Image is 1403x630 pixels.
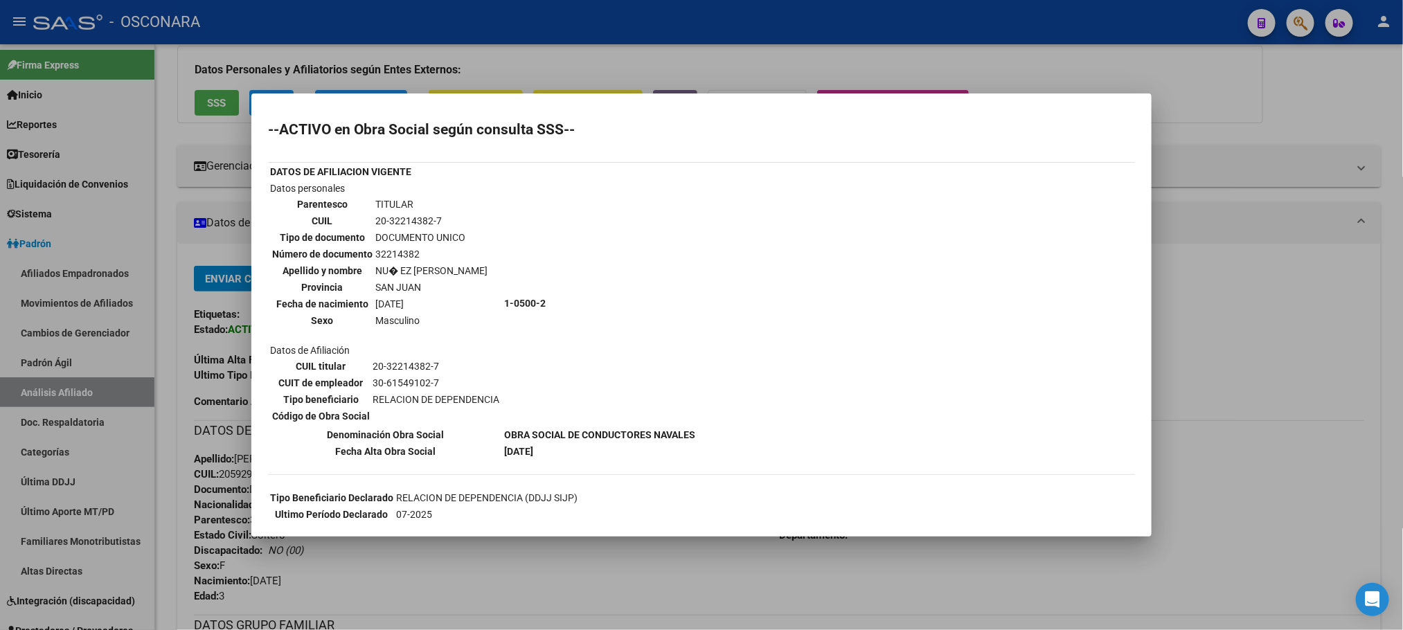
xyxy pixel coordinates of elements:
b: DATOS DE AFILIACION VIGENTE [270,166,411,177]
td: Datos personales Datos de Afiliación [269,181,502,426]
th: Apellido y nombre [271,263,373,278]
td: 20-32214382-7 [372,359,500,374]
td: Masculino [375,313,488,328]
td: [DATE] [375,296,488,312]
h2: --ACTIVO en Obra Social según consulta SSS-- [268,123,1135,136]
b: [DATE] [504,446,533,457]
th: Ultimo Período Declarado [269,507,394,522]
th: CUIT de empleador [271,375,370,390]
td: 07-2025 [395,507,621,522]
td: RELACION DE DEPENDENCIA (DDJJ SIJP) [395,490,621,505]
td: RELACION DE DEPENDENCIA [372,392,500,407]
td: 32214382 [375,246,488,262]
th: Sexo [271,313,373,328]
th: Número de documento [271,246,373,262]
th: Denominación Obra Social [269,427,502,442]
td: NU� EZ [PERSON_NAME] [375,263,488,278]
td: 20-32214382-7 [375,213,488,228]
th: Tipo de documento [271,230,373,245]
th: Fecha de nacimiento [271,296,373,312]
th: Código de Obra Social [271,408,370,424]
th: Fecha Alta Obra Social [269,444,502,459]
th: Tipo beneficiario [271,392,370,407]
b: OBRA SOCIAL DE CONDUCTORES NAVALES [504,429,695,440]
td: DOCUMENTO UNICO [375,230,488,245]
th: CUIL [271,213,373,228]
th: Provincia [271,280,373,295]
td: TITULAR [375,197,488,212]
b: 1-0500-2 [504,298,546,309]
th: Tipo Beneficiario Declarado [269,490,394,505]
td: SAN JUAN [375,280,488,295]
th: Parentesco [271,197,373,212]
div: Open Intercom Messenger [1356,583,1389,616]
th: CUIL titular [271,359,370,374]
td: 30-61549102-7 [372,375,500,390]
